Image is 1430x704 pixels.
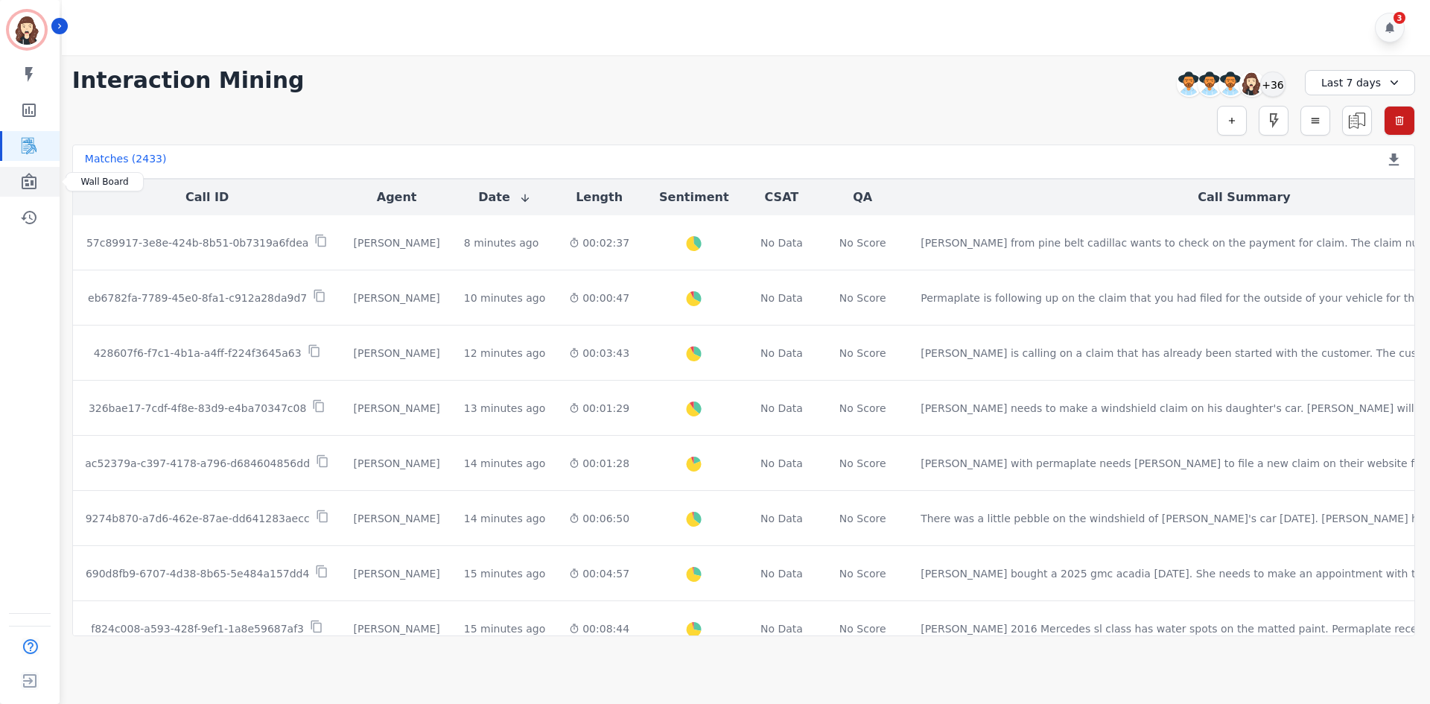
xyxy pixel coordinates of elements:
[353,566,439,581] div: [PERSON_NAME]
[353,456,439,471] div: [PERSON_NAME]
[353,235,439,250] div: [PERSON_NAME]
[353,511,439,526] div: [PERSON_NAME]
[569,401,629,416] div: 00:01:29
[1260,72,1286,97] div: +36
[464,291,545,305] div: 10 minutes ago
[759,235,805,250] div: No Data
[839,621,886,636] div: No Score
[377,188,417,206] button: Agent
[1305,70,1415,95] div: Last 7 days
[478,188,531,206] button: Date
[839,346,886,361] div: No Score
[1394,12,1405,24] div: 3
[569,511,629,526] div: 00:06:50
[86,235,308,250] p: 57c89917-3e8e-424b-8b51-0b7319a6fdea
[569,456,629,471] div: 00:01:28
[91,621,304,636] p: f824c008-a593-428f-9ef1-1a8e59687af3
[72,67,305,94] h1: Interaction Mining
[353,401,439,416] div: [PERSON_NAME]
[1198,188,1290,206] button: Call Summary
[839,456,886,471] div: No Score
[86,511,310,526] p: 9274b870-a7d6-462e-87ae-dd641283aecc
[839,566,886,581] div: No Score
[759,566,805,581] div: No Data
[759,401,805,416] div: No Data
[759,621,805,636] div: No Data
[839,401,886,416] div: No Score
[464,621,545,636] div: 15 minutes ago
[85,456,310,471] p: ac52379a-c397-4178-a796-d684604856dd
[759,511,805,526] div: No Data
[569,346,629,361] div: 00:03:43
[464,401,545,416] div: 13 minutes ago
[353,291,439,305] div: [PERSON_NAME]
[569,621,629,636] div: 00:08:44
[85,151,167,172] div: Matches ( 2433 )
[353,346,439,361] div: [PERSON_NAME]
[759,291,805,305] div: No Data
[88,291,307,305] p: eb6782fa-7789-45e0-8fa1-c912a28da9d7
[464,566,545,581] div: 15 minutes ago
[839,291,886,305] div: No Score
[569,566,629,581] div: 00:04:57
[759,346,805,361] div: No Data
[9,12,45,48] img: Bordered avatar
[353,621,439,636] div: [PERSON_NAME]
[853,188,872,206] button: QA
[464,346,545,361] div: 12 minutes ago
[464,235,539,250] div: 8 minutes ago
[464,511,545,526] div: 14 minutes ago
[576,188,623,206] button: Length
[759,456,805,471] div: No Data
[569,291,629,305] div: 00:00:47
[464,456,545,471] div: 14 minutes ago
[839,235,886,250] div: No Score
[569,235,629,250] div: 00:02:37
[86,566,310,581] p: 690d8fb9-6707-4d38-8b65-5e484a157dd4
[185,188,229,206] button: Call ID
[94,346,302,361] p: 428607f6-f7c1-4b1a-a4ff-f224f3645a63
[659,188,728,206] button: Sentiment
[839,511,886,526] div: No Score
[765,188,799,206] button: CSAT
[89,401,306,416] p: 326bae17-7cdf-4f8e-83d9-e4ba70347c08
